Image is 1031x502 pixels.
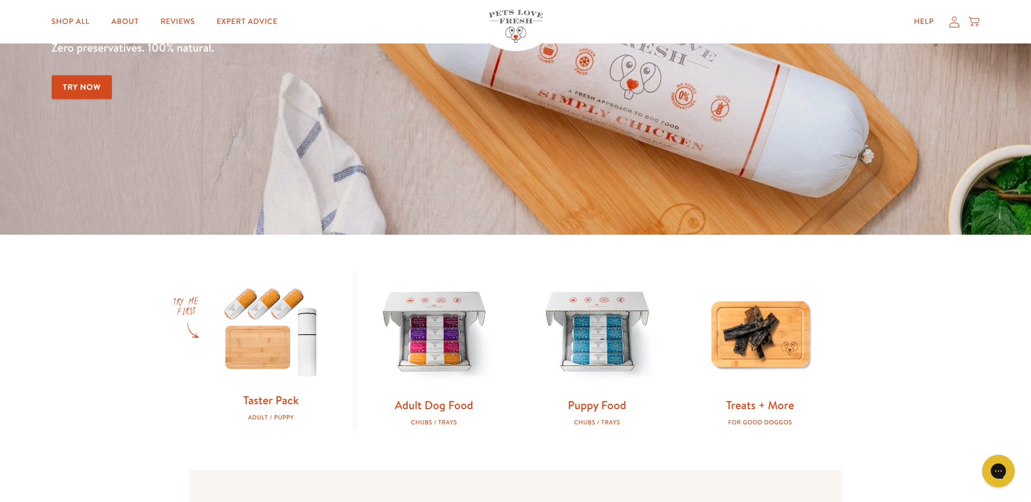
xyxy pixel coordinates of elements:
[370,419,498,426] div: Chubs / Trays
[52,38,670,58] p: Zero preservatives. 100% natural.
[696,419,824,426] div: For good doggos
[905,11,942,33] a: Help
[52,75,113,99] a: Try Now
[568,397,626,413] a: Puppy Food
[103,11,147,33] a: About
[489,10,543,43] img: Pets Love Fresh
[43,11,98,33] a: Shop All
[207,414,335,421] div: Adult / Puppy
[152,11,203,33] a: Reviews
[977,451,1020,491] iframe: Gorgias live chat messenger
[726,397,794,413] a: Treats + More
[395,397,473,413] a: Adult Dog Food
[208,11,286,33] a: Expert Advice
[533,419,661,426] div: Chubs / Trays
[243,392,298,408] a: Taster Pack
